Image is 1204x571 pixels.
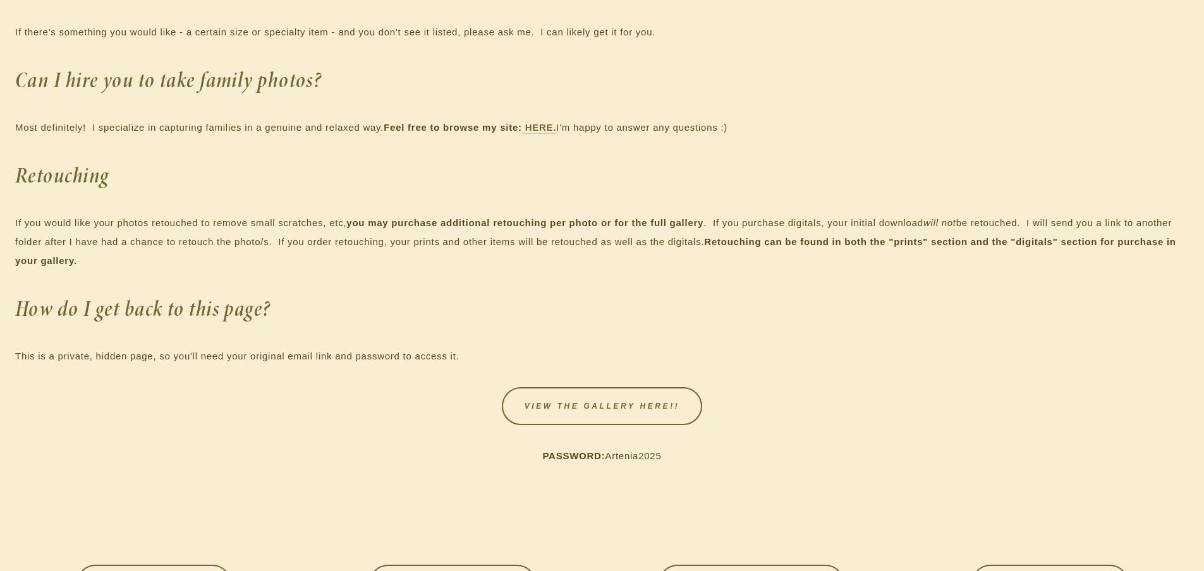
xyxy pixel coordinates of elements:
strong: you may purchase additional retouching per photo or for the full gallery [346,217,703,228]
p: Artenia2025 [15,447,1189,466]
p: Most definitely! I specialize in capturing families in a genuine and relaxed way. I'm happy to an... [15,118,1189,137]
strong: Feel free to browse my site: [384,122,522,133]
p: This is a private, hidden page, so you'll need your original email link and password to access it. [15,347,1189,366]
h2: Can I hire you to take family photos? [15,61,1189,99]
h2: How do I get back to this page? [15,289,1189,328]
strong: HERE. [525,122,557,133]
em: will not [923,217,956,228]
p: If there's something you would like - a certain size or specialty item - and you don't see it lis... [15,23,1189,42]
h2: Retouching [15,156,1189,195]
a: VIEW THE GALLERY HERE!! [502,387,703,425]
p: If you would like your photos retouched to remove small scratches, etc, . If you purchase digital... [15,213,1189,270]
a: HERE. [525,122,557,134]
strong: PASSWORD: [542,450,605,461]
